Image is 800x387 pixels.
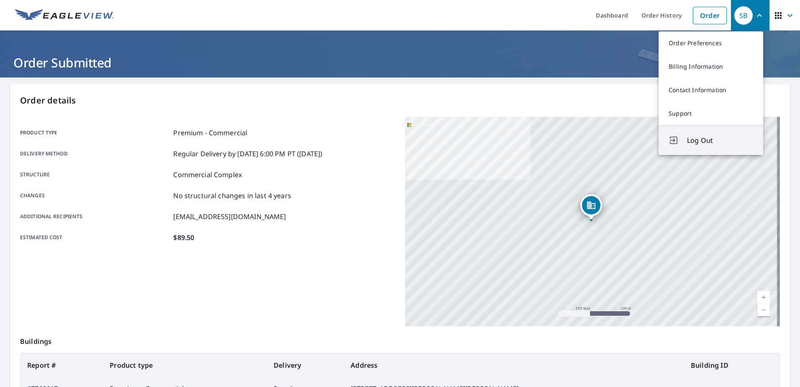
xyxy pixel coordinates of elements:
[173,191,291,201] p: No structural changes in last 4 years
[757,291,770,304] a: Current Level 17, Zoom In
[173,212,286,222] p: [EMAIL_ADDRESS][DOMAIN_NAME]
[173,128,247,138] p: Premium - Commercial
[173,232,194,243] p: $89.50
[659,55,763,78] a: Billing Information
[659,102,763,125] a: Support
[20,232,170,243] p: Estimated cost
[757,304,770,316] a: Current Level 17, Zoom Out
[20,170,170,180] p: Structure
[103,353,267,377] th: Product type
[684,353,779,377] th: Building ID
[20,128,170,138] p: Product type
[659,125,763,155] button: Log Out
[693,7,727,24] a: Order
[687,135,753,145] span: Log Out
[173,170,242,180] p: Commercial Complex
[21,353,103,377] th: Report #
[580,194,602,220] div: Dropped pin, building 1, Commercial property, 200 Ralph Darden Memorial Pkwy Baldwin, LA 70514
[734,6,753,25] div: SB
[20,212,170,222] p: Additional recipients
[20,326,780,353] p: Buildings
[15,9,114,22] img: EV Logo
[267,353,344,377] th: Delivery
[173,149,322,159] p: Regular Delivery by [DATE] 6:00 PM PT ([DATE])
[20,149,170,159] p: Delivery method
[659,78,763,102] a: Contact Information
[659,31,763,55] a: Order Preferences
[20,191,170,201] p: Changes
[344,353,684,377] th: Address
[20,94,780,107] p: Order details
[10,54,790,71] h1: Order Submitted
